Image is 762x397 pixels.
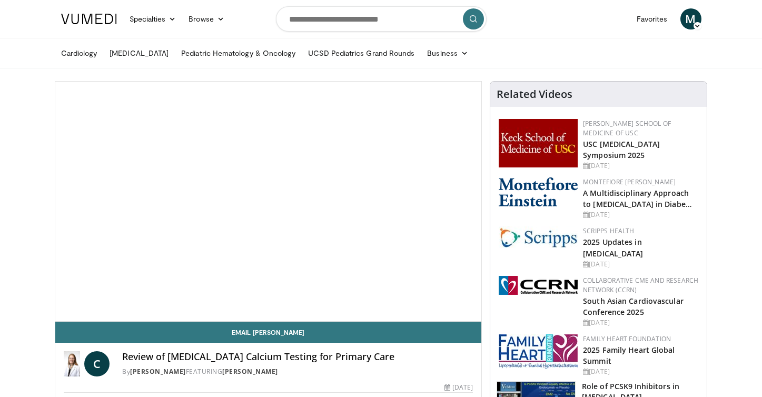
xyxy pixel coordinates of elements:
a: A Multidisciplinary Approach to [MEDICAL_DATA] in Diabe… [583,188,692,209]
img: b0142b4c-93a1-4b58-8f91-5265c282693c.png.150x105_q85_autocrop_double_scale_upscale_version-0.2.png [499,177,578,206]
img: VuMedi Logo [61,14,117,24]
div: By FEATURING [122,367,473,376]
a: Specialties [123,8,183,29]
a: South Asian Cardiovascular Conference 2025 [583,296,684,317]
a: Montefiore [PERSON_NAME] [583,177,676,186]
a: Browse [182,8,231,29]
a: [PERSON_NAME] [222,367,278,376]
a: [PERSON_NAME] School of Medicine of USC [583,119,671,137]
img: 96363db5-6b1b-407f-974b-715268b29f70.jpeg.150x105_q85_autocrop_double_scale_upscale_version-0.2.jpg [499,334,578,369]
img: a04ee3ba-8487-4636-b0fb-5e8d268f3737.png.150x105_q85_autocrop_double_scale_upscale_version-0.2.png [499,276,578,295]
div: [DATE] [583,367,698,376]
a: UCSD Pediatrics Grand Rounds [302,43,421,64]
div: [DATE] [583,260,698,269]
a: Collaborative CME and Research Network (CCRN) [583,276,698,294]
div: [DATE] [583,161,698,171]
h4: Related Videos [497,88,572,101]
a: [MEDICAL_DATA] [103,43,175,64]
img: Dr. Catherine P. Benziger [64,351,81,376]
video-js: Video Player [55,82,482,322]
a: 2025 Updates in [MEDICAL_DATA] [583,237,643,258]
div: [DATE] [444,383,473,392]
a: Pediatric Hematology & Oncology [175,43,302,64]
a: [PERSON_NAME] [130,367,186,376]
a: Scripps Health [583,226,634,235]
a: USC [MEDICAL_DATA] Symposium 2025 [583,139,660,160]
div: [DATE] [583,210,698,220]
a: Email [PERSON_NAME] [55,322,482,343]
a: 2025 Family Heart Global Summit [583,345,675,366]
a: Favorites [630,8,674,29]
a: M [680,8,701,29]
img: 7b941f1f-d101-407a-8bfa-07bd47db01ba.png.150x105_q85_autocrop_double_scale_upscale_version-0.2.jpg [499,119,578,167]
h4: Review of [MEDICAL_DATA] Calcium Testing for Primary Care [122,351,473,363]
a: Cardiology [55,43,104,64]
input: Search topics, interventions [276,6,487,32]
a: Business [421,43,474,64]
div: [DATE] [583,318,698,327]
a: C [84,351,110,376]
img: c9f2b0b7-b02a-4276-a72a-b0cbb4230bc1.jpg.150x105_q85_autocrop_double_scale_upscale_version-0.2.jpg [499,226,578,248]
a: Family Heart Foundation [583,334,671,343]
